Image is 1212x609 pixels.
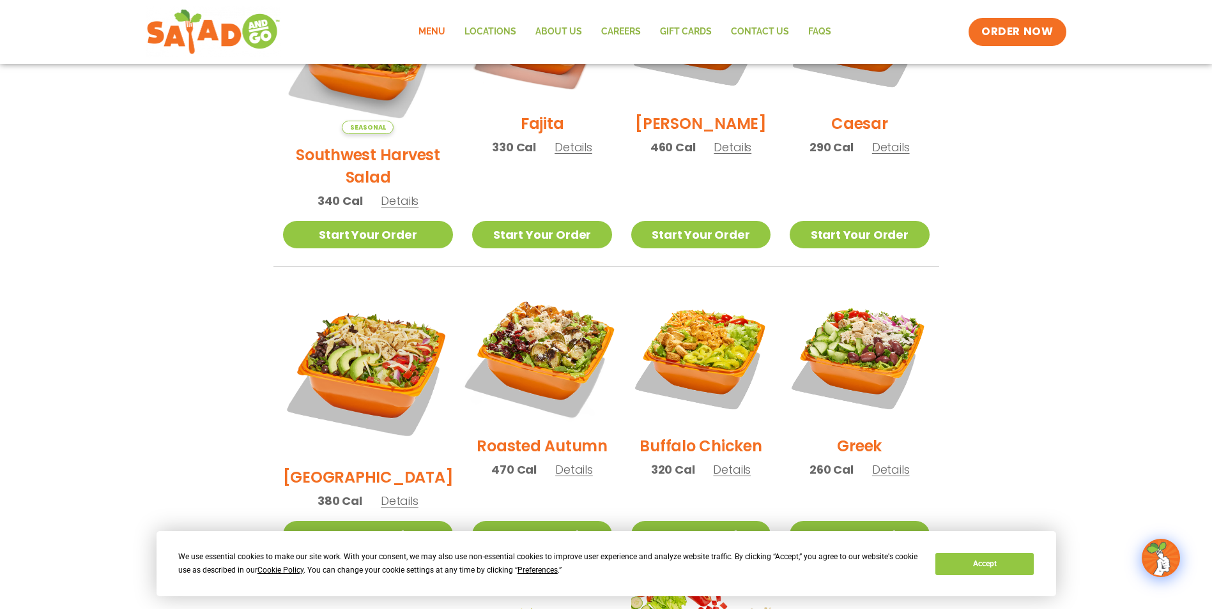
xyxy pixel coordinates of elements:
img: Product photo for Greek Salad [790,286,929,425]
span: Details [381,493,418,509]
img: Product photo for Buffalo Chicken Salad [631,286,771,425]
h2: [GEOGRAPHIC_DATA] [283,466,454,488]
a: Start Your Order [790,521,929,548]
span: 330 Cal [492,139,536,156]
h2: Greek [837,435,882,457]
span: Details [714,139,751,155]
a: Start Your Order [283,221,454,248]
span: Details [555,462,593,477]
span: 320 Cal [651,461,695,478]
span: Details [381,193,418,209]
img: Product photo for BBQ Ranch Salad [283,286,454,456]
span: 380 Cal [318,492,362,509]
a: GIFT CARDS [650,17,721,47]
h2: [PERSON_NAME] [635,112,767,135]
img: new-SAG-logo-768×292 [146,6,281,57]
div: Cookie Consent Prompt [157,531,1056,596]
span: 260 Cal [809,461,854,478]
span: Seasonal [342,121,394,134]
a: Start Your Order [790,221,929,248]
span: 460 Cal [650,139,696,156]
a: Start Your Order [631,521,771,548]
span: Details [555,139,592,155]
span: Details [872,139,910,155]
span: 340 Cal [318,192,363,209]
span: Preferences [518,566,558,575]
span: Details [872,462,910,477]
a: Locations [455,17,526,47]
a: ORDER NOW [969,18,1066,46]
h2: Caesar [831,112,888,135]
div: We use essential cookies to make our site work. With your consent, we may also use non-essential ... [178,550,920,577]
h2: Southwest Harvest Salad [283,144,454,188]
a: FAQs [799,17,841,47]
span: ORDER NOW [981,24,1053,40]
a: Careers [592,17,650,47]
span: Cookie Policy [257,566,303,575]
span: 470 Cal [491,461,537,478]
button: Accept [935,553,1034,575]
span: 290 Cal [809,139,854,156]
a: Contact Us [721,17,799,47]
a: Menu [409,17,455,47]
span: Details [713,462,751,477]
a: About Us [526,17,592,47]
a: Start Your Order [472,221,611,248]
h2: Roasted Autumn [477,435,608,457]
nav: Menu [409,17,841,47]
h2: Fajita [521,112,564,135]
img: wpChatIcon [1143,540,1179,576]
a: Start Your Order [283,521,454,548]
img: Product photo for Roasted Autumn Salad [460,274,624,437]
a: Start Your Order [631,221,771,248]
h2: Buffalo Chicken [640,435,762,457]
a: Start Your Order [472,521,611,548]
